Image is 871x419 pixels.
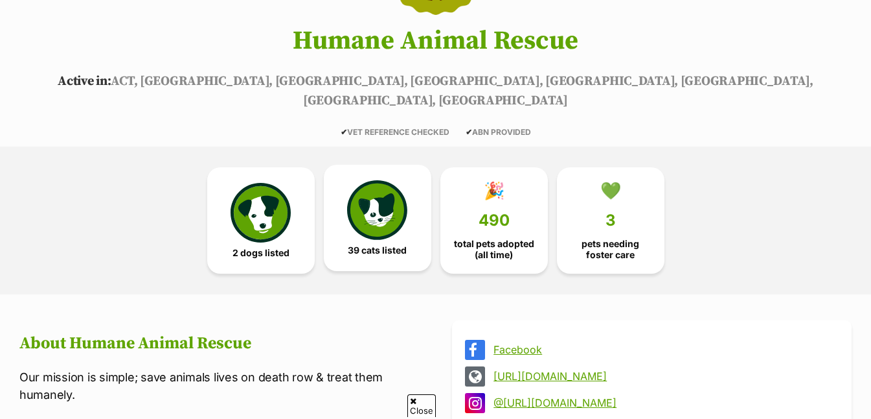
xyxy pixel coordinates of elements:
span: 3 [605,211,616,230]
a: 💚 3 pets needing foster care [557,167,664,274]
span: Active in: [58,73,111,90]
span: Close [407,394,436,417]
a: Facebook [493,344,833,355]
a: 🎉 490 total pets adopted (all time) [440,167,548,274]
img: petrescue-icon-eee76f85a60ef55c4a1927667547b313a7c0e82042636edf73dce9c88f694885.svg [231,183,290,243]
a: [URL][DOMAIN_NAME] [493,370,833,382]
span: 2 dogs listed [232,248,289,258]
p: Our mission is simple; save animals lives on death row & treat them humanely. [19,368,419,403]
span: 490 [479,211,510,230]
icon: ✔ [341,127,347,137]
span: total pets adopted (all time) [451,239,537,259]
span: pets needing foster care [568,239,653,259]
icon: ✔ [466,127,472,137]
a: @[URL][DOMAIN_NAME] [493,397,833,409]
h2: About Humane Animal Rescue [19,334,419,353]
span: 39 cats listed [348,245,407,256]
div: 🎉 [484,181,504,200]
div: 💚 [600,181,621,200]
span: ABN PROVIDED [466,127,531,137]
a: 2 dogs listed [207,167,315,274]
a: 39 cats listed [324,165,431,271]
span: VET REFERENCE CHECKED [341,127,449,137]
img: cat-icon-068c71abf8fe30c970a85cd354bc8e23425d12f6e8612795f06af48be43a487a.svg [347,180,407,240]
